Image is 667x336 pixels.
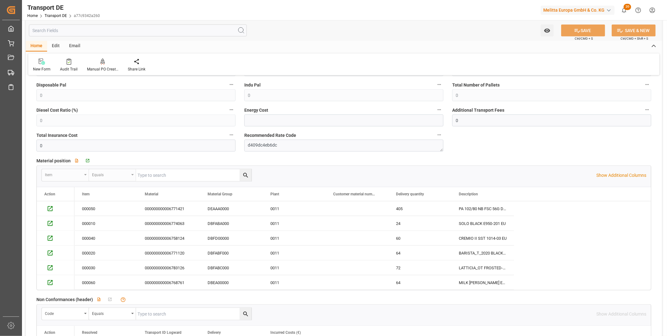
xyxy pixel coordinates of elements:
div: Press SPACE to select this row. [37,201,74,216]
div: Press SPACE to select this row. [37,275,74,290]
div: Press SPACE to select this row. [74,201,514,216]
div: PA 102/80 NB FSC 56G DN AZ VE9 EU [451,201,514,216]
div: DBEA00000 [200,275,263,290]
span: Disposable Pal [36,82,66,88]
div: Press SPACE to select this row. [37,260,74,275]
div: 64 [388,275,451,290]
div: Share Link [128,66,145,72]
span: Total Number of Pallets [452,82,500,88]
div: 000040 [74,231,137,245]
span: Recommended Rate Code [244,132,296,139]
span: Indu Pal [244,82,261,88]
button: Disposable Pal [227,81,236,89]
span: Description [459,192,478,196]
span: Total Insurance Cost [36,132,78,139]
div: Home [26,41,47,52]
div: 60 [388,231,451,245]
span: Material position [36,158,71,164]
div: 64 [388,246,451,260]
button: show 20 new notifications [617,3,631,17]
div: 000000000006771421 [137,201,200,216]
div: DBFD00000 [200,231,263,245]
div: Action [44,192,55,196]
div: Transport DE [27,3,100,12]
button: open menu [89,169,136,181]
button: search button [240,308,252,320]
button: Help Center [631,3,645,17]
span: Material Group [208,192,232,196]
div: Item [45,171,82,178]
div: 000000000006774063 [137,216,200,231]
div: Edit [47,41,64,52]
span: Non Conformances (header) [36,296,93,303]
button: Energy Cost [435,106,443,114]
button: open menu [42,169,89,181]
div: Press SPACE to select this row. [37,216,74,231]
div: 0011 [263,216,326,231]
button: Additional Transport Fees [643,106,651,114]
span: Additional Transport Fees [452,107,504,114]
div: Press SPACE to select this row. [37,246,74,260]
div: Audit Trail [60,66,78,72]
div: SOLO BLACK E950-201 EU [451,216,514,231]
div: Press SPACE to select this row. [74,231,514,246]
div: New Form [33,66,51,72]
div: 0011 [263,201,326,216]
span: Incurred Costs (€) [270,331,301,335]
div: LATTICIA_OT FROSTED-BLACK F300-103 EU ML [451,260,514,275]
div: Action [44,331,55,335]
div: 0011 [263,231,326,245]
div: 000020 [74,246,137,260]
span: Transport ID Logward [145,331,182,335]
div: Press SPACE to select this row. [74,216,514,231]
span: Energy Cost [244,107,268,114]
button: Recommended Rate Code [435,131,443,139]
div: Press SPACE to select this row. [74,275,514,290]
input: Search Fields [29,25,247,36]
div: Equals [92,309,129,316]
button: SAVE [561,25,605,36]
div: 000010 [74,216,137,231]
a: Home [27,14,38,18]
div: MILK [PERSON_NAME] EU_SCAN TU8 [451,275,514,290]
div: DEAAA0000 [200,201,263,216]
span: 20 [624,4,631,10]
span: Delivery [208,331,221,335]
div: 000060 [74,275,137,290]
span: Ctrl/CMD + S [575,36,593,41]
div: 000050 [74,201,137,216]
span: Item [82,192,89,196]
button: Indu Pal [435,81,443,89]
a: Transport DE [45,14,67,18]
input: Type to search [136,308,252,320]
button: SAVE & NEW [612,25,656,36]
div: DBFABF000 [200,246,263,260]
button: open menu [89,308,136,320]
div: code [45,309,82,316]
div: Press SPACE to select this row. [37,231,74,246]
span: Plant [270,192,279,196]
div: 0011 [263,260,326,275]
div: Email [64,41,85,52]
button: Melitta Europa GmbH & Co. KG [541,4,617,16]
div: BARISTA_T_2020 BLACK F830-002 F [451,246,514,260]
div: Manual PO Creation [87,66,118,72]
div: CREMIO II SST 1014-03 EU [451,231,514,245]
span: Customer material number [333,192,375,196]
button: search button [240,169,252,181]
div: 0011 [263,246,326,260]
div: 000000000006758124 [137,231,200,245]
span: Material [145,192,158,196]
button: Total Insurance Cost [227,131,236,139]
div: DBFABC000 [200,260,263,275]
span: Delivery quantity [396,192,424,196]
textarea: d409dc4eb6dc [244,140,443,152]
div: 000030 [74,260,137,275]
div: 000000000006771120 [137,246,200,260]
button: open menu [42,308,89,320]
p: Show Additional Columns [596,172,646,179]
div: Press SPACE to select this row. [74,260,514,275]
div: Melitta Europa GmbH & Co. KG [541,6,615,15]
span: Ctrl/CMD + Shift + S [621,36,648,41]
span: Resolved [82,331,97,335]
